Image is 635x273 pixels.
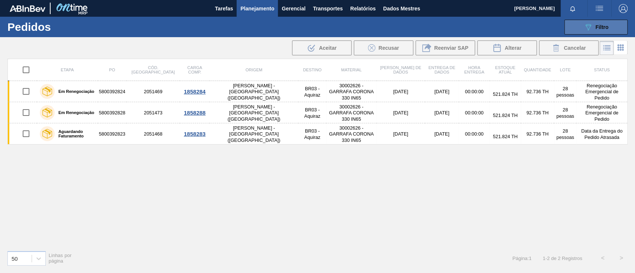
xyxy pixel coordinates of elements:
div: Recusar [354,40,413,55]
font: [DATE] [434,89,449,94]
font: Em Renegociação [58,89,94,94]
font: Pedidos [7,21,51,33]
font: 5800392828 [99,110,125,116]
font: Carga Comp. [187,65,202,74]
font: Lote [560,68,571,72]
font: 30002626 - GARRAFA CORONA 330 IN65 [329,104,373,122]
a: Em Renegociação58003928282051473[PERSON_NAME] - [GEOGRAPHIC_DATA] ([GEOGRAPHIC_DATA])BR03 - Aquir... [8,102,628,123]
font: 1858288 [184,110,205,116]
font: 50 [12,255,18,261]
font: 2 [558,256,560,261]
font: Hora Entrega [464,65,484,74]
font: 00:00:00 [465,110,484,116]
font: 1 [543,256,545,261]
font: BR03 - Aquiraz [304,86,320,98]
font: [PERSON_NAME] - [GEOGRAPHIC_DATA] ([GEOGRAPHIC_DATA]) [228,125,280,143]
button: < [593,249,612,267]
font: 1 [529,256,531,261]
font: [DATE] [393,89,408,94]
font: 521.824 TH [493,91,518,97]
font: Recusar [378,45,399,51]
font: Cancelar [564,45,586,51]
a: Em Renegociação58003928242051469[PERSON_NAME] - [GEOGRAPHIC_DATA] ([GEOGRAPHIC_DATA])BR03 - Aquir... [8,81,628,102]
font: 2 [547,256,549,261]
div: Aceitar [292,40,352,55]
div: Visão em Cartões [614,41,628,55]
font: [PERSON_NAME] - [GEOGRAPHIC_DATA] ([GEOGRAPHIC_DATA]) [228,83,280,101]
a: Aguardando Faturamento58003928232051468[PERSON_NAME] - [GEOGRAPHIC_DATA] ([GEOGRAPHIC_DATA])BR03 ... [8,123,628,144]
font: > [619,255,623,261]
font: Planejamento [240,6,274,12]
font: Alterar [504,45,521,51]
font: Data da Entrega do Pedido Atrasada [581,128,622,140]
font: 00:00:00 [465,89,484,94]
font: Aguardando Faturamento [58,129,84,138]
font: Entrega de dados [429,65,455,74]
font: Relatórios [350,6,375,12]
font: [PERSON_NAME] [514,6,555,11]
font: Gerencial [282,6,305,12]
font: Cód. [GEOGRAPHIC_DATA] [131,65,174,74]
button: > [612,249,631,267]
font: Origem [246,68,262,72]
font: 2051468 [144,131,163,137]
font: 5800392823 [99,131,125,137]
font: Estoque atual [495,65,516,74]
img: TNhmsLtSVTkK8tSr43FrP2fwEKptu5GPRR3wAAAABJRU5ErkJggg== [10,5,45,12]
font: Reenviar SAP [434,45,468,51]
div: Alterar Pedido [477,40,537,55]
font: - [545,256,547,261]
font: BR03 - Aquiraz [304,128,320,140]
font: Renegociação Emergencial de Pedido [585,104,618,122]
img: Sair [619,4,628,13]
font: 521.824 TH [493,134,518,139]
font: BR03 - Aquiraz [304,107,320,119]
font: : [527,256,529,261]
font: Status [594,68,609,72]
img: ações do usuário [595,4,604,13]
font: 92.736 TH [526,110,549,116]
font: Transportes [313,6,343,12]
font: [PERSON_NAME] de dados [380,65,421,74]
font: PO [109,68,115,72]
font: 28 pessoas [557,86,574,98]
button: Notificações [561,3,584,14]
button: Filtro [564,20,628,35]
font: Em Renegociação [58,110,94,115]
font: [PERSON_NAME] - [GEOGRAPHIC_DATA] ([GEOGRAPHIC_DATA]) [228,104,280,122]
button: Cancelar [539,40,599,55]
font: 28 pessoas [557,107,574,119]
font: [DATE] [434,110,449,116]
font: [DATE] [393,131,408,137]
font: Dados Mestres [383,6,420,12]
font: Tarefas [215,6,233,12]
font: Página [512,256,527,261]
font: 521.824 TH [493,113,518,118]
font: Renegociação Emergencial de Pedido [585,83,618,101]
font: de [551,256,556,261]
font: Registros [562,256,582,261]
font: Filtro [596,24,609,30]
font: Destino [303,68,322,72]
font: 5800392824 [99,89,125,94]
font: 92.736 TH [526,89,549,94]
font: [DATE] [434,131,449,137]
font: Quantidade [524,68,551,72]
div: Reenviar SAP [416,40,475,55]
font: 2051469 [144,89,163,94]
font: Etapa [61,68,74,72]
font: 28 pessoas [557,128,574,140]
font: 00:00:00 [465,131,484,137]
font: 30002626 - GARRAFA CORONA 330 IN65 [329,83,373,101]
font: 2051473 [144,110,163,116]
font: 1858284 [184,88,205,95]
font: Aceitar [319,45,336,51]
font: Linhas por página [49,253,72,264]
div: Visão em Lista [600,41,614,55]
font: Material [341,68,362,72]
font: 30002626 - GARRAFA CORONA 330 IN65 [329,125,373,143]
font: < [601,255,604,261]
